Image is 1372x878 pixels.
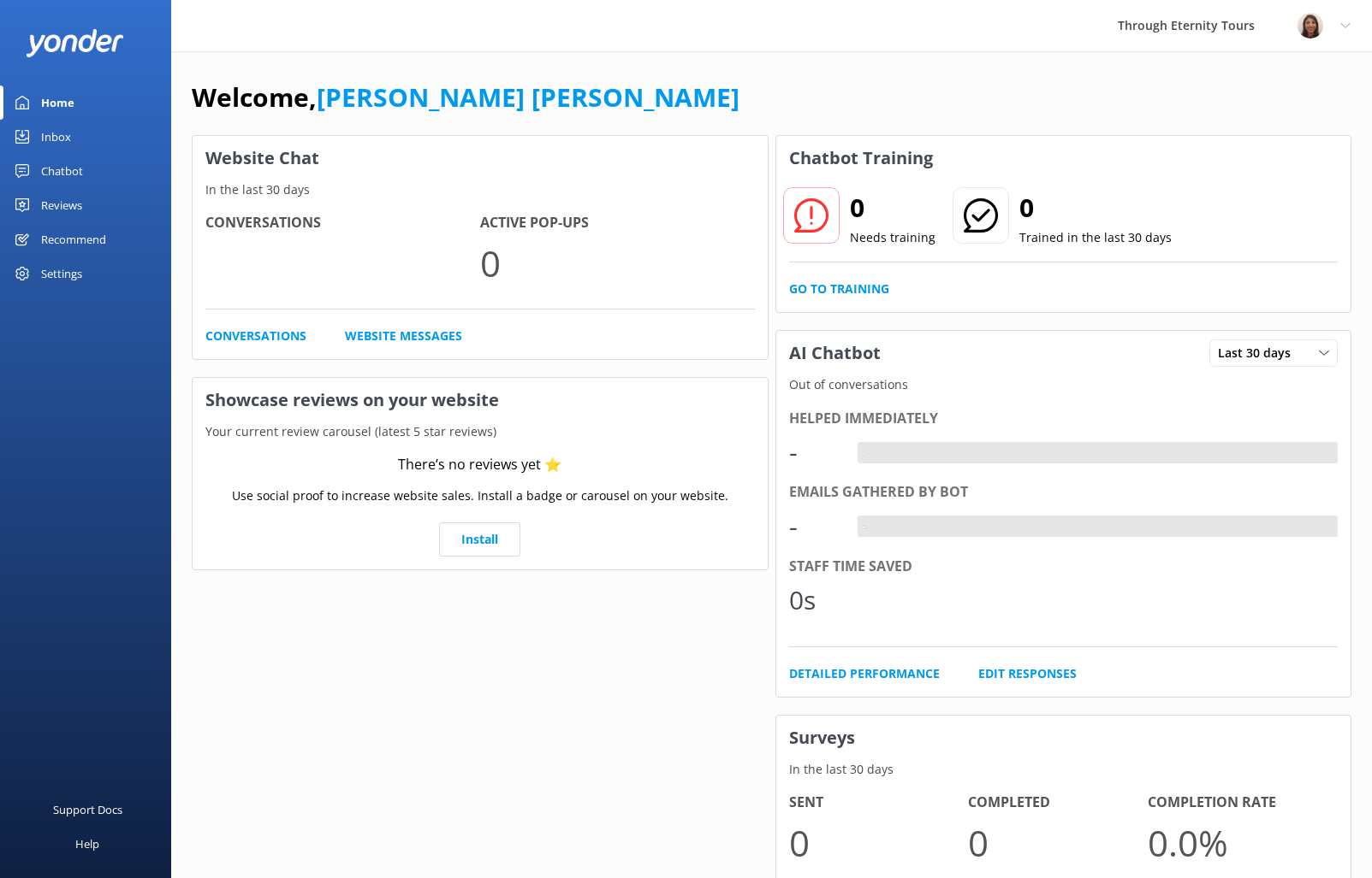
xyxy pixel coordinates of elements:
[53,793,122,827] div: Support Docs
[1148,792,1327,814] h4: Completion Rate
[439,522,520,557] a: Install
[858,516,870,538] div: -
[41,222,106,256] div: Recommend
[75,827,99,861] div: Help
[1298,13,1323,38] img: 725-1755267273.png
[1218,344,1301,362] span: Last 30 days
[205,212,480,234] h4: Conversations
[850,187,935,228] h2: 0
[776,760,1351,779] p: In the last 30 days
[789,408,1339,430] div: Helped immediately
[41,85,74,120] div: Home
[1019,187,1172,228] h2: 0
[480,212,755,234] h4: Active Pop-ups
[205,327,306,345] a: Conversations
[789,580,840,621] div: 0s
[41,256,82,291] div: Settings
[789,280,889,298] a: Go to Training
[789,792,969,814] h4: Sent
[41,120,71,154] div: Inbox
[978,664,1077,683] a: Edit Responses
[776,375,1351,394] p: Out of conversations
[789,664,940,683] a: Detailed Performance
[41,154,83,188] div: Chatbot
[1148,814,1327,871] p: 0.0 %
[776,331,894,375] h3: AI Chatbot
[26,29,124,57] img: yonder-white-logo.png
[193,378,768,422] h3: Showcase reviews on your website
[398,454,561,476] div: There’s no reviews yet ⭐
[193,136,768,180] h3: Website Chat
[968,792,1148,814] h4: Completed
[193,180,768,199] p: In the last 30 days
[41,188,82,222] div: Reviews
[789,432,840,473] div: -
[850,228,935,247] p: Needs training
[858,442,870,464] div: -
[776,716,1351,760] h3: Surveys
[345,327,462,345] a: Website Messages
[968,814,1148,871] p: 0
[789,506,840,547] div: -
[789,481,1339,504] div: Emails gathered by bot
[789,556,1339,578] div: Staff time saved
[776,136,946,180] h3: Chatbot Training
[232,486,728,505] p: Use social proof to increase website sales. Install a badge or carousel on your website.
[317,80,739,115] a: [PERSON_NAME] [PERSON_NAME]
[789,814,969,871] p: 0
[193,422,768,441] p: Your current review carousel (latest 5 star reviews)
[1019,228,1172,247] p: Trained in the last 30 days
[192,77,739,118] h1: Welcome,
[480,234,755,292] p: 0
